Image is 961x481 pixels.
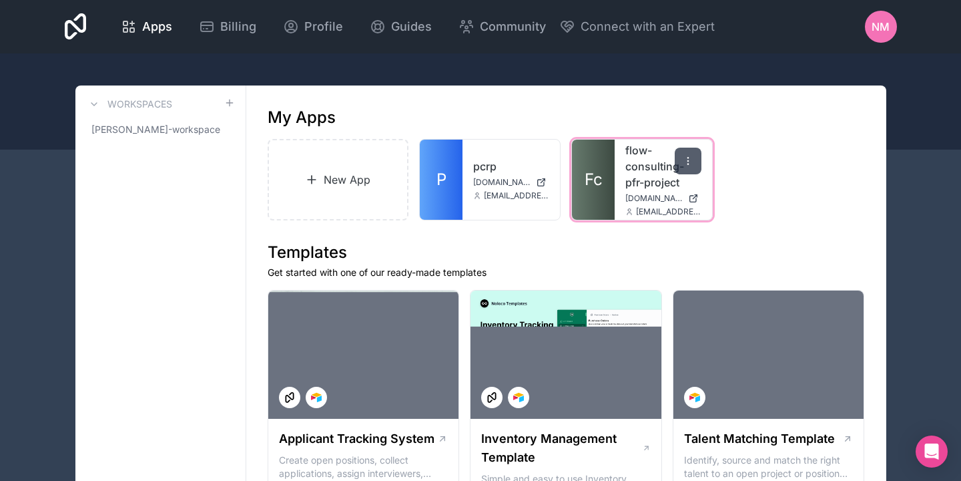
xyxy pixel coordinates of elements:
[279,454,448,480] p: Create open positions, collect applications, assign interviewers, centralise candidate feedback a...
[625,142,701,190] a: flow-consulting-pfr-project
[268,242,865,263] h1: Templates
[448,12,557,41] a: Community
[559,17,715,36] button: Connect with an Expert
[625,193,701,204] a: [DOMAIN_NAME]
[268,266,865,279] p: Get started with one of our ready-made templates
[268,139,409,220] a: New App
[480,17,546,36] span: Community
[872,19,890,35] span: NM
[279,430,434,448] h1: Applicant Tracking System
[142,17,172,36] span: Apps
[436,169,446,190] span: P
[420,140,462,220] a: P
[581,17,715,36] span: Connect with an Expert
[689,392,700,403] img: Airtable Logo
[188,12,267,41] a: Billing
[473,158,549,174] a: pcrp
[272,12,354,41] a: Profile
[513,392,524,403] img: Airtable Logo
[572,140,615,220] a: Fc
[86,118,235,142] a: [PERSON_NAME]-workspace
[304,17,343,36] span: Profile
[481,430,641,467] h1: Inventory Management Template
[684,454,854,480] p: Identify, source and match the right talent to an open project or position with our Talent Matchi...
[311,392,322,403] img: Airtable Logo
[86,96,172,112] a: Workspaces
[636,206,701,217] span: [EMAIL_ADDRESS][DOMAIN_NAME]
[684,430,835,448] h1: Talent Matching Template
[220,17,256,36] span: Billing
[391,17,432,36] span: Guides
[484,190,549,201] span: [EMAIL_ADDRESS][DOMAIN_NAME]
[359,12,442,41] a: Guides
[473,177,549,188] a: [DOMAIN_NAME]
[107,98,172,111] h3: Workspaces
[110,12,183,41] a: Apps
[916,436,948,468] div: Open Intercom Messenger
[473,177,531,188] span: [DOMAIN_NAME]
[268,107,336,128] h1: My Apps
[625,193,683,204] span: [DOMAIN_NAME]
[585,169,603,190] span: Fc
[91,123,220,136] span: [PERSON_NAME]-workspace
